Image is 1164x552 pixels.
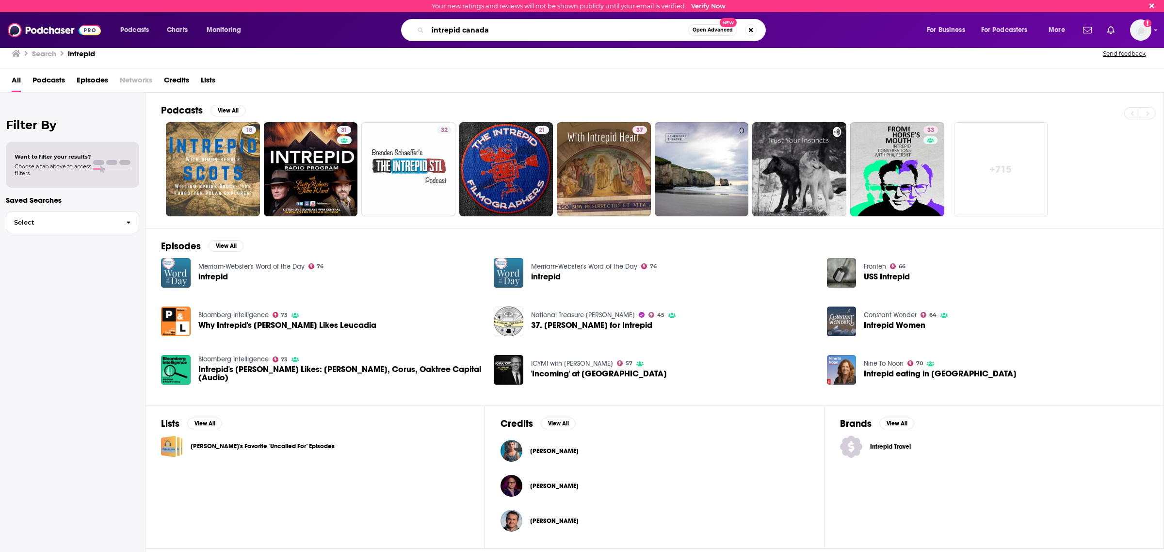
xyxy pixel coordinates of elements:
a: Bloomberg Intelligence [198,311,269,319]
span: [PERSON_NAME] [530,517,579,525]
img: 'Incoming' at Intrepid Theatre [494,355,523,385]
span: [PERSON_NAME] [530,482,579,490]
img: Podchaser - Follow, Share and Rate Podcasts [8,21,101,39]
a: 70 [907,360,923,366]
a: Constant Wonder [864,311,917,319]
span: 70 [916,361,923,366]
a: Merriam-Webster's Word of the Day [531,262,637,271]
span: 73 [281,313,288,317]
span: Logged in as MelissaPS [1130,19,1151,41]
a: 73 [273,312,288,318]
span: 66 [899,264,905,269]
a: 73 [273,357,288,362]
a: Intrepid eating in Tokyo [864,370,1017,378]
a: 32 [437,126,452,134]
img: intrepid [494,258,523,288]
a: intrepid [198,273,228,281]
input: Search podcasts, credits, & more... [428,22,688,38]
span: New [720,18,737,27]
a: intrepid [161,258,191,288]
span: [PERSON_NAME] [530,447,579,455]
a: 31 [337,126,351,134]
span: 37 [636,126,643,135]
a: Merriam-Webster's Word of the Day [198,262,305,271]
a: USS Intrepid [864,273,910,281]
a: 76 [641,263,657,269]
button: Show profile menu [1130,19,1151,41]
a: PodcastsView All [161,104,245,116]
a: 21 [459,122,553,216]
span: Want to filter your results? [15,153,91,160]
button: View All [209,240,243,252]
img: User Profile [1130,19,1151,41]
a: 33 [850,122,944,216]
img: USS Intrepid [827,258,857,288]
span: 64 [929,313,937,317]
button: open menu [200,22,254,38]
svg: Email not verified [1144,19,1151,27]
span: 18 [246,126,252,135]
span: Intrepid Travel [870,443,927,451]
a: Intrepid eating in Tokyo [827,355,857,385]
span: Networks [120,72,152,92]
a: Why Intrepid's Travis Likes Leucadia [161,307,191,336]
a: All [12,72,21,92]
button: Gabriel GhiglioneGabriel Ghiglione [501,436,808,467]
a: Nine To Noon [864,359,904,368]
button: Chris TurneyChris Turney [501,505,808,536]
h2: Episodes [161,240,201,252]
span: Podcasts [120,23,149,37]
span: Mike's Favorite "Uncalled For" Episodes [161,436,183,457]
h3: Search [32,49,56,58]
img: 37. Hunt for Intrepid [494,307,523,336]
span: 21 [539,126,545,135]
a: 32 [361,122,455,216]
a: Chris Turney [530,517,579,525]
button: Open AdvancedNew [688,24,737,36]
a: ICYMI with Al Ferraby [531,359,613,368]
span: 76 [650,264,657,269]
h2: Filter By [6,118,139,132]
a: 66 [890,263,905,269]
h2: Brands [840,418,872,430]
span: Intrepid's [PERSON_NAME] Likes: [PERSON_NAME], Corus, Oaktree Capital (Audio) [198,365,483,382]
button: View All [187,418,222,429]
a: Episodes [77,72,108,92]
a: Show notifications dropdown [1079,22,1096,38]
a: Fronten [864,262,886,271]
span: 32 [441,126,448,135]
div: 0 [739,126,744,212]
a: 33 [923,126,938,134]
span: For Business [927,23,965,37]
span: Credits [164,72,189,92]
button: Select [6,211,139,233]
div: Your new ratings and reviews will not be shown publicly until your email is verified. [432,2,726,10]
span: 31 [341,126,347,135]
a: Intrepid's Travis Likes: Fenner, Corus, Oaktree Capital (Audio) [161,355,191,385]
span: 37. [PERSON_NAME] for Intrepid [531,321,652,329]
a: Intrepid Women [864,321,925,329]
a: Gabriel Ghiglione [501,440,522,462]
a: 37 [632,126,647,134]
a: 18 [166,122,260,216]
a: 21 [535,126,549,134]
p: Saved Searches [6,195,139,205]
button: View All [879,418,914,429]
img: Chris Thomas [501,475,522,497]
button: open menu [1042,22,1077,38]
button: Chris ThomasChris Thomas [501,471,808,502]
span: Select [6,219,118,226]
span: 76 [317,264,323,269]
a: Podcasts [32,72,65,92]
a: ListsView All [161,418,222,430]
img: Intrepid Women [827,307,857,336]
button: open menu [920,22,977,38]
